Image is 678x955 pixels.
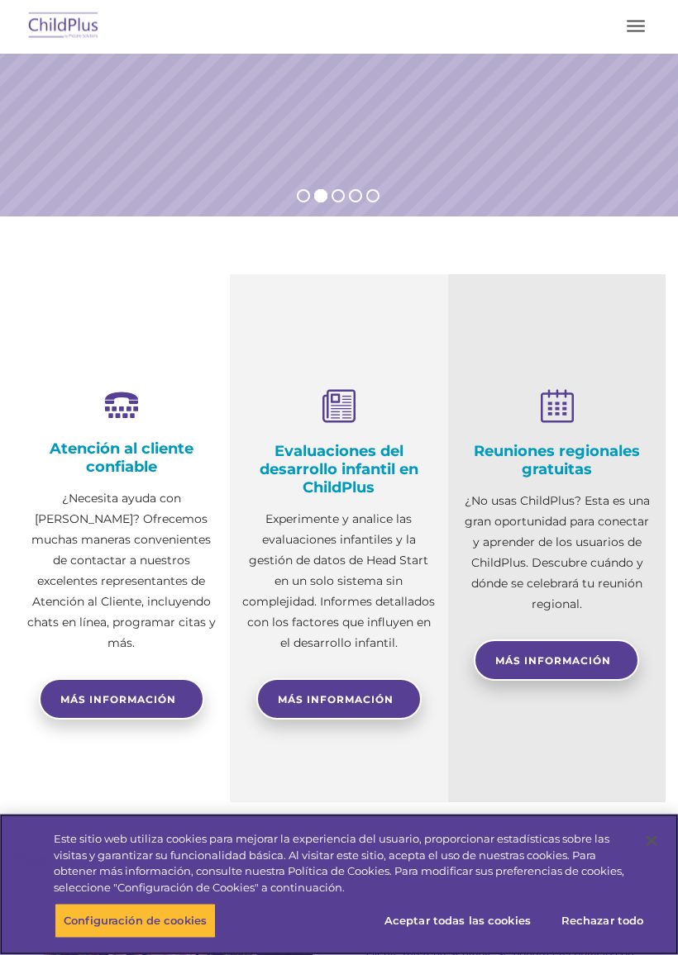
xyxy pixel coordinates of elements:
font: Más información [278,694,394,706]
font: Evaluaciones del desarrollo infantil en ChildPlus [260,443,418,497]
font: Incluya capturas de pantalla o imágenes que puedan ser útiles para proporcionar un contexto útil. [2,815,254,834]
font: Configuración de cookies [64,914,207,927]
font: Atención al cliente confiable [50,440,193,477]
button: Configuración de cookies [55,904,216,938]
button: Aceptar todas las cookies [375,904,540,938]
a: Más información [39,679,204,720]
font: Reuniones regionales gratuitas [474,443,640,479]
font: ¿No usas ChildPlus? Esta es una gran oportunidad para conectar y aprender de los usuarios de Chil... [464,494,649,612]
font: Experimente y analice las evaluaciones infantiles y la gestión de datos de Head Start en un solo ... [242,512,435,651]
img: ChildPlus de Procare Solutions [25,7,103,46]
font: Más información [495,655,611,668]
font: ¿Necesita ayuda con [PERSON_NAME]? Ofrecemos muchas maneras convenientes de contactar a nuestros ... [27,492,216,651]
font: Rechazar todo [561,914,644,927]
a: Más información [474,640,639,682]
font: Aceptar todas las cookies [384,914,531,927]
button: Rechazar todo [551,904,654,938]
font: Más información [60,694,176,706]
a: Más información [256,679,422,720]
button: Cerca [633,823,670,859]
font: Este sitio web utiliza cookies para mejorar la experiencia del usuario, proporcionar estadísticas... [54,832,624,894]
